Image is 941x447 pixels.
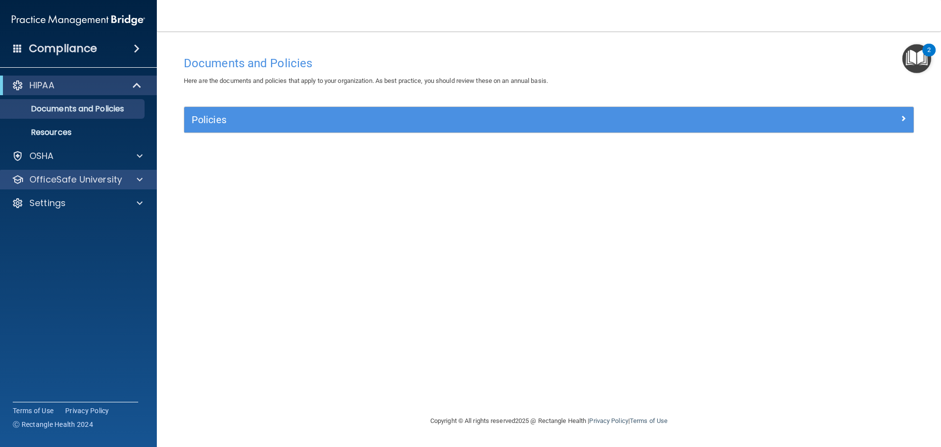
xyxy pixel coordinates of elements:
a: OSHA [12,150,143,162]
a: Privacy Policy [589,417,628,424]
p: OfficeSafe University [29,174,122,185]
a: Settings [12,197,143,209]
div: 2 [927,50,931,63]
span: Here are the documents and policies that apply to your organization. As best practice, you should... [184,77,548,84]
a: HIPAA [12,79,142,91]
div: Copyright © All rights reserved 2025 @ Rectangle Health | | [370,405,728,437]
img: PMB logo [12,10,145,30]
p: OSHA [29,150,54,162]
h4: Documents and Policies [184,57,914,70]
span: Ⓒ Rectangle Health 2024 [13,420,93,429]
p: Resources [6,128,140,137]
h5: Policies [192,114,724,125]
p: Settings [29,197,66,209]
h4: Compliance [29,42,97,55]
a: Terms of Use [630,417,668,424]
a: Policies [192,112,906,128]
a: OfficeSafe University [12,174,143,185]
a: Terms of Use [13,406,53,416]
p: Documents and Policies [6,104,140,114]
button: Open Resource Center, 2 new notifications [902,44,931,73]
p: HIPAA [29,79,54,91]
a: Privacy Policy [65,406,109,416]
